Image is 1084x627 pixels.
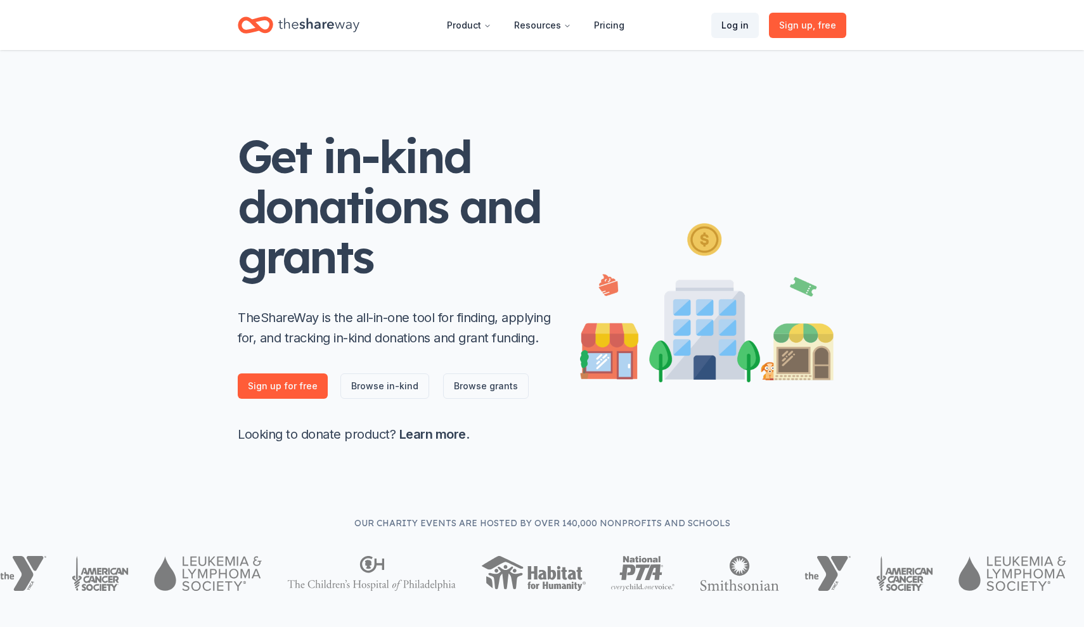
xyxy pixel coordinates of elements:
[481,556,586,591] img: Habitat for Humanity
[876,556,934,591] img: American Cancer Society
[437,10,635,40] nav: Main
[437,13,501,38] button: Product
[580,218,834,382] img: Illustration for landing page
[584,13,635,38] a: Pricing
[700,556,779,591] img: Smithsonian
[611,556,675,591] img: National PTA
[779,18,836,33] span: Sign up
[769,13,846,38] a: Sign up, free
[238,373,328,399] a: Sign up for free
[813,20,836,30] span: , free
[804,556,851,591] img: YMCA
[72,556,129,591] img: American Cancer Society
[504,13,581,38] button: Resources
[154,556,261,591] img: Leukemia & Lymphoma Society
[399,427,466,442] a: Learn more
[238,307,555,348] p: TheShareWay is the all-in-one tool for finding, applying for, and tracking in-kind donations and ...
[711,13,759,38] a: Log in
[340,373,429,399] a: Browse in-kind
[958,556,1066,591] img: Leukemia & Lymphoma Society
[443,373,529,399] a: Browse grants
[287,556,456,591] img: The Children's Hospital of Philadelphia
[238,424,555,444] p: Looking to donate product? .
[238,131,555,282] h1: Get in-kind donations and grants
[238,10,359,40] a: Home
